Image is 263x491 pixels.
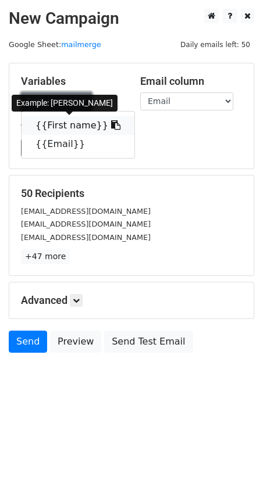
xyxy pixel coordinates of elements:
h5: 50 Recipients [21,187,242,200]
a: +47 more [21,249,70,264]
a: {{Email}} [22,135,134,153]
div: Example: [PERSON_NAME] [12,95,118,112]
h5: Variables [21,75,123,88]
a: Send Test Email [104,331,193,353]
h5: Advanced [21,294,242,307]
a: mailmerge [61,40,101,49]
h5: Email column [140,75,242,88]
small: [EMAIL_ADDRESS][DOMAIN_NAME] [21,207,151,216]
span: Daily emails left: 50 [176,38,254,51]
a: {{First name}} [22,116,134,135]
a: Send [9,331,47,353]
small: [EMAIL_ADDRESS][DOMAIN_NAME] [21,233,151,242]
a: Preview [50,331,101,353]
a: Daily emails left: 50 [176,40,254,49]
iframe: Chat Widget [205,435,263,491]
small: [EMAIL_ADDRESS][DOMAIN_NAME] [21,220,151,228]
h2: New Campaign [9,9,254,28]
small: Google Sheet: [9,40,101,49]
